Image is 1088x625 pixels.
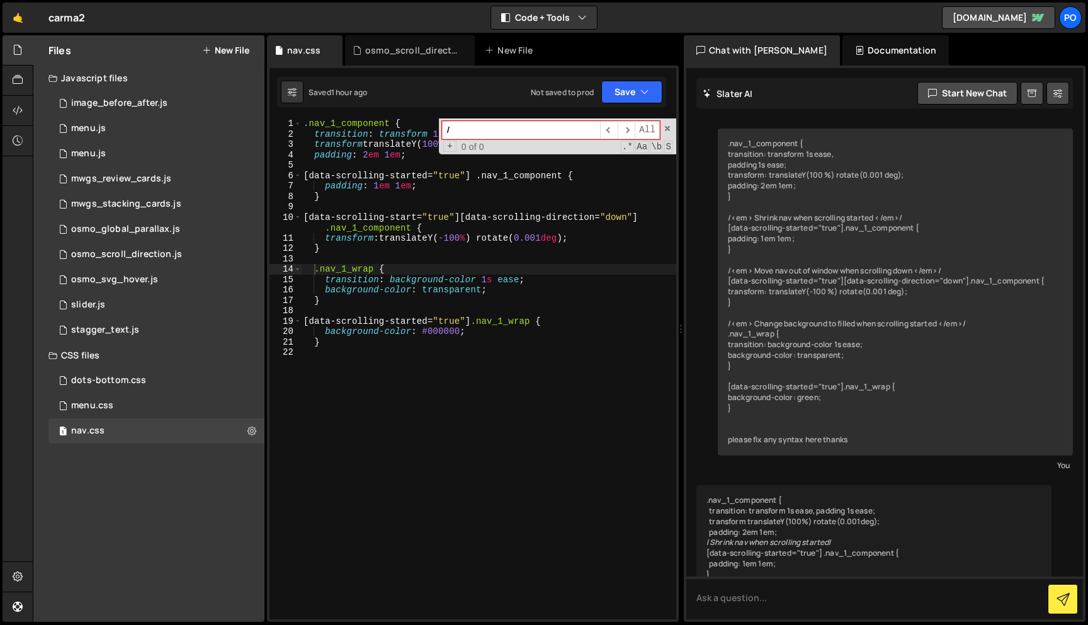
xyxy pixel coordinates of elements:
[703,88,753,100] h2: Slater AI
[269,316,302,327] div: 19
[48,192,264,217] div: 16261/43935.js
[48,368,264,393] div: 16261/43881.css
[269,118,302,129] div: 1
[71,375,146,386] div: dots-bottom.css
[269,202,302,212] div: 9
[621,140,634,153] span: RegExp Search
[456,142,489,152] span: 0 of 0
[71,98,167,109] div: image_before_after.js
[491,6,597,29] button: Code + Tools
[269,295,302,306] div: 17
[842,35,949,66] div: Documentation
[33,343,264,368] div: CSS files
[48,318,264,343] div: 16261/43862.js
[1059,6,1082,29] a: Po
[269,254,302,265] div: 13
[3,3,33,33] a: 🤙
[287,44,320,57] div: nav.css
[71,324,139,336] div: stagger_text.js
[635,140,649,153] span: CaseSensitive Search
[650,140,663,153] span: Whole Word Search
[71,400,113,411] div: menu.css
[721,459,1070,472] div: You
[48,166,264,192] div: 16261/43941.js
[269,347,302,358] div: 22
[48,10,85,25] div: carma2
[600,121,618,139] span: ​
[684,35,840,66] div: Chat with [PERSON_NAME]
[442,121,600,139] input: Search for
[269,243,302,254] div: 12
[601,81,662,103] button: Save
[718,129,1073,456] div: .nav_1_component { transition: transform 1s ease, padding 1s ease; transform: translateY(100 %) r...
[269,129,302,140] div: 2
[942,6,1055,29] a: [DOMAIN_NAME]
[485,44,538,57] div: New File
[269,306,302,316] div: 18
[71,425,105,437] div: nav.css
[48,116,264,141] div: 16261/44240.js
[48,43,71,57] h2: Files
[71,148,106,159] div: menu.js
[48,242,264,267] div: 16261/45245.js
[48,91,264,116] div: 16261/43883.js
[59,427,67,437] span: 1
[269,181,302,192] div: 7
[269,337,302,348] div: 21
[33,66,264,91] div: Javascript files
[71,249,182,260] div: osmo_scroll_direction.js
[71,198,181,210] div: mwgs_stacking_cards.js
[269,171,302,181] div: 6
[71,224,180,235] div: osmo_global_parallax.js
[269,285,302,295] div: 16
[269,150,302,161] div: 4
[917,82,1017,105] button: Start new chat
[269,233,302,244] div: 11
[48,292,264,318] div: 16261/43906.js
[71,123,106,134] div: menu.js
[269,212,302,233] div: 10
[71,299,105,311] div: slider.js
[331,87,368,98] div: 1 hour ago
[71,173,171,185] div: mwgs_review_cards.js
[48,217,264,242] div: 16261/43863.js
[48,418,264,444] div: 16261/45248.css
[269,264,302,275] div: 14
[71,274,158,285] div: osmo_svg_hover.js
[48,267,264,292] div: 16261/43873.js
[202,45,249,55] button: New File
[531,87,594,98] div: Not saved to prod
[443,140,456,152] span: Toggle Replace mode
[269,326,302,337] div: 20
[269,275,302,285] div: 15
[664,140,672,153] span: Search In Selection
[269,192,302,202] div: 8
[635,121,660,139] span: Alt-Enter
[269,139,302,150] div: 3
[618,121,635,139] span: ​
[269,160,302,171] div: 5
[710,537,829,548] em: Shrink nav when scrolling started
[48,141,264,166] div: 16261/44239.js
[365,44,460,57] div: osmo_scroll_direction.js
[309,87,367,98] div: Saved
[48,393,264,418] div: 16261/44241.css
